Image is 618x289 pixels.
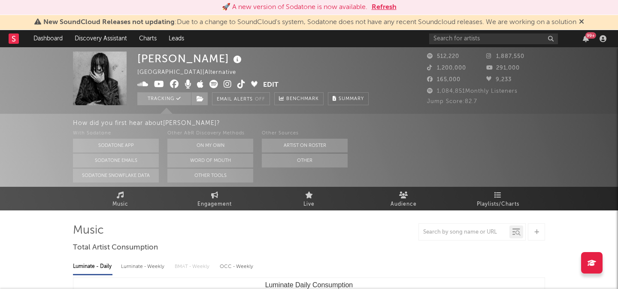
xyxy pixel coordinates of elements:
[427,88,518,94] span: 1,084,851 Monthly Listeners
[73,154,159,167] button: Sodatone Emails
[427,99,477,104] span: Jump Score: 82.7
[163,30,190,47] a: Leads
[486,65,520,71] span: 291,000
[167,169,253,183] button: Other Tools
[262,154,348,167] button: Other
[137,67,246,78] div: [GEOGRAPHIC_DATA] | Alternative
[73,169,159,183] button: Sodatone Snowflake Data
[263,80,279,91] button: Edit
[197,199,232,210] span: Engagement
[429,33,558,44] input: Search for artists
[477,199,519,210] span: Playlists/Charts
[286,94,319,104] span: Benchmark
[73,243,158,253] span: Total Artist Consumption
[222,2,367,12] div: 🚀 A new version of Sodatone is now available.
[73,139,159,152] button: Sodatone App
[69,30,133,47] a: Discovery Assistant
[43,19,576,26] span: : Due to a change to SoundCloud's system, Sodatone does not have any recent Soundcloud releases. ...
[255,97,265,102] em: Off
[262,128,348,139] div: Other Sources
[486,54,524,59] span: 1,887,550
[43,19,175,26] span: New SoundCloud Releases not updating
[112,199,128,210] span: Music
[27,30,69,47] a: Dashboard
[137,52,244,66] div: [PERSON_NAME]
[262,187,356,210] a: Live
[167,139,253,152] button: On My Own
[427,65,466,71] span: 1,200,000
[356,187,451,210] a: Audience
[265,281,353,289] text: Luminate Daily Consumption
[167,187,262,210] a: Engagement
[133,30,163,47] a: Charts
[419,229,509,236] input: Search by song name or URL
[121,259,166,274] div: Luminate - Weekly
[220,259,254,274] div: OCC - Weekly
[167,154,253,167] button: Word Of Mouth
[303,199,315,210] span: Live
[579,19,584,26] span: Dismiss
[339,97,364,101] span: Summary
[73,259,112,274] div: Luminate - Daily
[583,35,589,42] button: 99+
[137,92,191,105] button: Tracking
[585,32,596,39] div: 99 +
[328,92,369,105] button: Summary
[427,54,459,59] span: 512,220
[73,187,167,210] a: Music
[73,118,618,128] div: How did you first hear about [PERSON_NAME] ?
[486,77,512,82] span: 9,233
[262,139,348,152] button: Artist on Roster
[391,199,417,210] span: Audience
[427,77,460,82] span: 165,000
[372,2,397,12] button: Refresh
[73,128,159,139] div: With Sodatone
[167,128,253,139] div: Other A&R Discovery Methods
[451,187,545,210] a: Playlists/Charts
[274,92,324,105] a: Benchmark
[212,92,270,105] button: Email AlertsOff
